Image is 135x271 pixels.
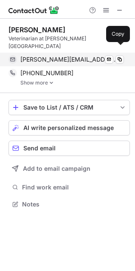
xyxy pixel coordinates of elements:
[20,80,130,86] a: Show more
[8,161,130,176] button: Add to email campaign
[23,104,115,111] div: Save to List / ATS / CRM
[8,141,130,156] button: Send email
[20,69,73,77] span: [PHONE_NUMBER]
[8,5,59,15] img: ContactOut v5.3.10
[22,183,127,191] span: Find work email
[8,181,130,193] button: Find work email
[23,145,56,152] span: Send email
[20,56,118,63] span: [PERSON_NAME][EMAIL_ADDRESS][DOMAIN_NAME]
[8,120,130,135] button: AI write personalized message
[8,198,130,210] button: Notes
[23,165,90,172] span: Add to email campaign
[22,200,127,208] span: Notes
[8,100,130,115] button: save-profile-one-click
[49,80,54,86] img: -
[8,25,65,34] div: [PERSON_NAME]
[8,35,130,50] div: Veterinarian at [PERSON_NAME][GEOGRAPHIC_DATA]
[23,124,114,131] span: AI write personalized message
